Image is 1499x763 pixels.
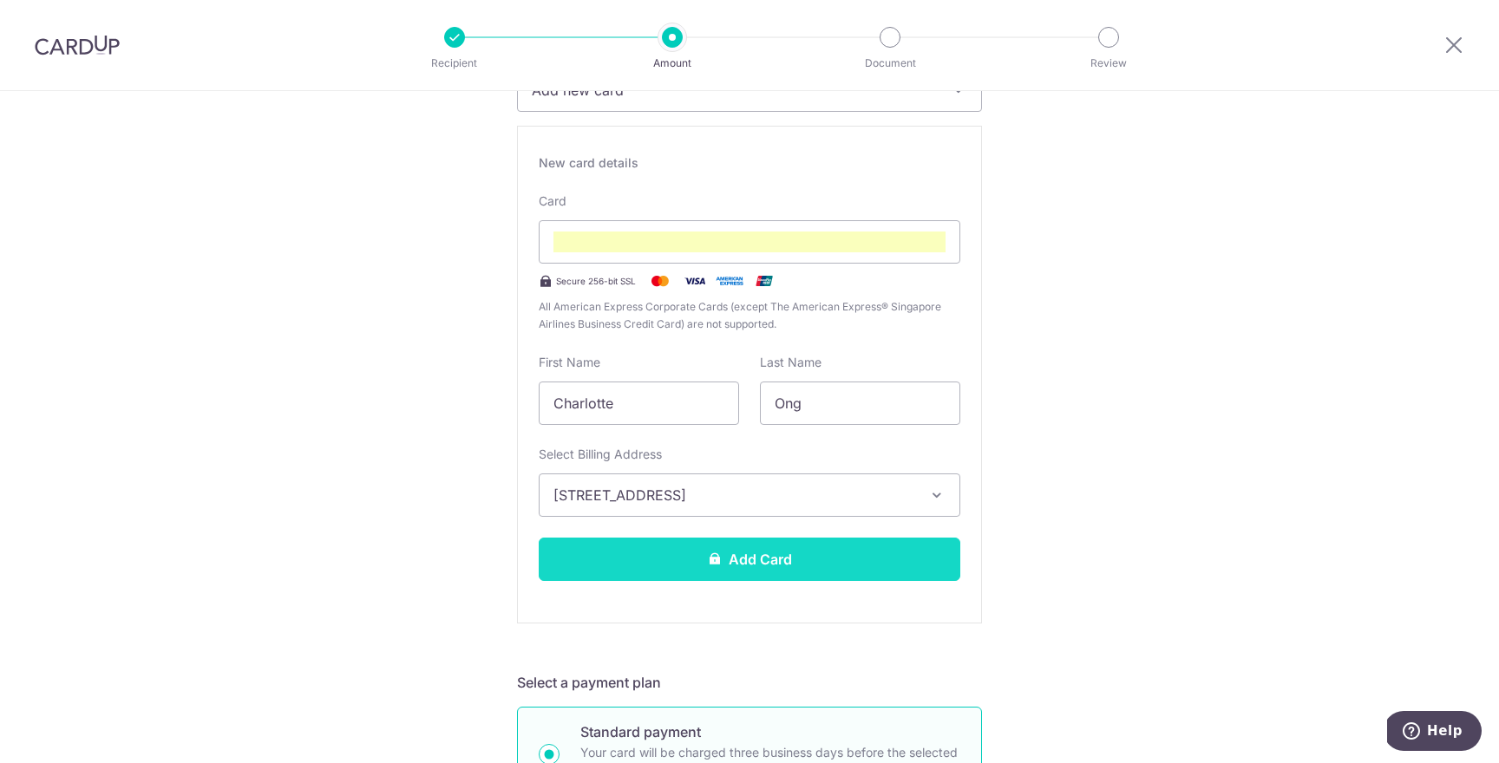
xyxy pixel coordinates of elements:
input: Cardholder Last Name [760,381,960,425]
p: Standard payment [580,721,960,742]
img: CardUp [35,35,120,55]
button: Add Card [539,538,960,581]
span: All American Express Corporate Cards (except The American Express® Singapore Airlines Business Cr... [539,298,960,333]
iframe: Opens a widget where you can find more information [1387,711,1482,754]
img: Mastercard [643,271,677,291]
p: Document [826,55,954,72]
label: First Name [539,354,600,371]
div: New card details [539,154,960,172]
img: .alt.unionpay [747,271,782,291]
h5: Select a payment plan [517,672,982,693]
p: Review [1044,55,1173,72]
span: Secure 256-bit SSL [556,274,636,288]
img: .alt.amex [712,271,747,291]
label: Card [539,192,566,210]
p: Recipient [390,55,519,72]
p: Amount [608,55,736,72]
button: [STREET_ADDRESS] [539,473,960,517]
input: Cardholder First Name [539,381,739,425]
span: [STREET_ADDRESS] [553,485,914,505]
iframe: Secure card payment input frame [553,232,946,252]
label: Select Billing Address [539,446,662,463]
label: Last Name [760,354,822,371]
img: Visa [677,271,712,291]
